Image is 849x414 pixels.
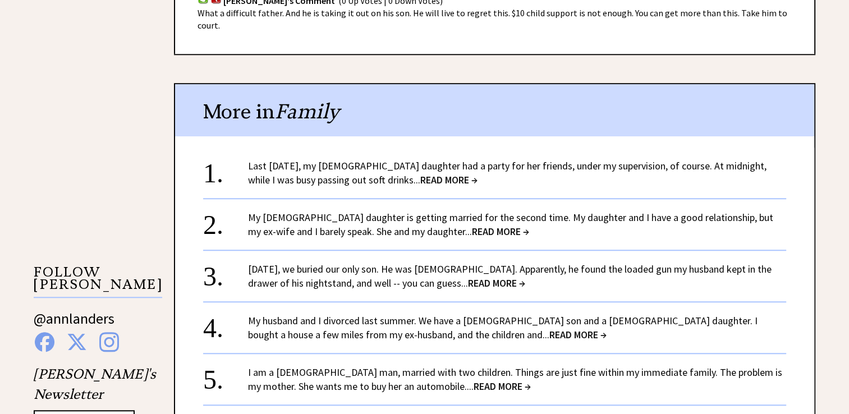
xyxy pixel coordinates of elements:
[34,309,114,339] a: @annlanders
[248,314,758,341] a: My husband and I divorced last summer. We have a [DEMOGRAPHIC_DATA] son and a [DEMOGRAPHIC_DATA] ...
[468,277,525,289] span: READ MORE →
[472,225,529,238] span: READ MORE →
[175,84,814,136] div: More in
[203,159,248,180] div: 1.
[474,380,531,393] span: READ MORE →
[67,332,87,352] img: x%20blue.png
[99,332,119,352] img: instagram%20blue.png
[248,159,767,186] a: Last [DATE], my [DEMOGRAPHIC_DATA] daughter had a party for her friends, under my supervision, of...
[420,173,478,186] span: READ MORE →
[248,263,772,289] a: [DATE], we buried our only son. He was [DEMOGRAPHIC_DATA]. Apparently, he found the loaded gun my...
[203,365,248,386] div: 5.
[203,314,248,334] div: 4.
[248,211,773,238] a: My [DEMOGRAPHIC_DATA] daughter is getting married for the second time. My daughter and I have a g...
[35,332,54,352] img: facebook%20blue.png
[34,266,162,298] p: FOLLOW [PERSON_NAME]
[203,262,248,283] div: 3.
[248,366,782,393] a: I am a [DEMOGRAPHIC_DATA] man, married with two children. Things are just fine within my immediat...
[198,7,787,31] span: What a difficult father. And he is taking it out on his son. He will live to regret this. $10 chi...
[549,328,607,341] span: READ MORE →
[275,99,339,124] span: Family
[203,210,248,231] div: 2.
